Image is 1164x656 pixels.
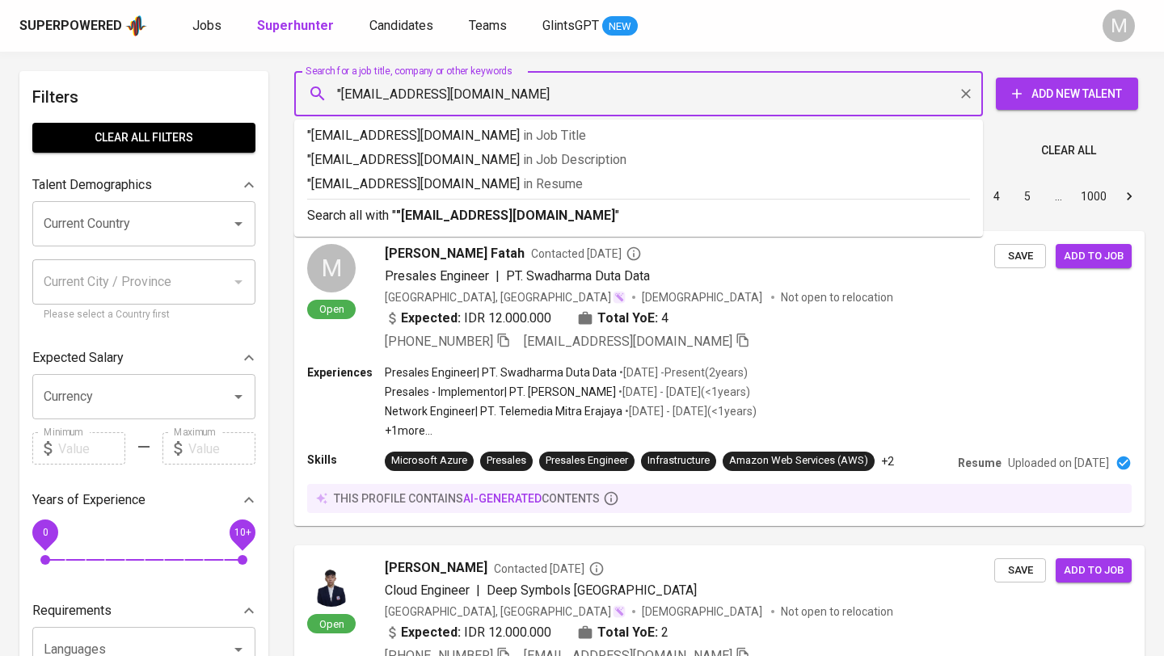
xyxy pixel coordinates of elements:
[385,423,757,439] p: +1 more ...
[996,78,1138,110] button: Add New Talent
[385,603,626,620] div: [GEOGRAPHIC_DATA], [GEOGRAPHIC_DATA]
[1116,183,1142,209] button: Go to next page
[385,623,551,642] div: IDR 12.000.000
[307,126,970,145] p: "[EMAIL_ADDRESS][DOMAIN_NAME]
[523,152,626,167] span: in Job Description
[385,364,617,381] p: Presales Engineer | PT. Swadharma Duta Data
[401,623,461,642] b: Expected:
[781,289,893,305] p: Not open to relocation
[257,16,337,36] a: Superhunter
[588,561,605,577] svg: By Batam recruiter
[469,16,510,36] a: Teams
[602,19,638,35] span: NEW
[1002,561,1038,580] span: Save
[227,212,250,235] button: Open
[385,582,470,598] span: Cloud Engineer
[385,289,626,305] div: [GEOGRAPHIC_DATA], [GEOGRAPHIC_DATA]
[19,14,147,38] a: Superpoweredapp logo
[58,432,125,465] input: Value
[369,18,433,33] span: Candidates
[781,603,893,620] p: Not open to relocation
[192,18,221,33] span: Jobs
[955,82,977,105] button: Clear
[487,582,697,598] span: Deep Symbols [GEOGRAPHIC_DATA]
[42,527,48,538] span: 0
[385,309,551,328] div: IDR 12.000.000
[613,605,626,618] img: magic_wand.svg
[617,364,748,381] p: • [DATE] - Present ( 2 years )
[32,175,152,195] p: Talent Demographics
[385,268,489,284] span: Presales Engineer
[32,84,255,110] h6: Filters
[1056,244,1132,269] button: Add to job
[642,603,765,620] span: [DEMOGRAPHIC_DATA]
[307,558,356,607] img: 9ced7ca183157b547fd9650c5a337354.png
[188,432,255,465] input: Value
[546,453,628,469] div: Presales Engineer
[125,14,147,38] img: app logo
[234,527,251,538] span: 10+
[524,334,732,349] span: [EMAIL_ADDRESS][DOMAIN_NAME]
[1045,188,1071,204] div: …
[19,17,122,36] div: Superpowered
[469,18,507,33] span: Teams
[542,18,599,33] span: GlintsGPT
[385,334,493,349] span: [PHONE_NUMBER]
[463,492,542,505] span: AI-generated
[494,561,605,577] span: Contacted [DATE]
[257,18,334,33] b: Superhunter
[385,384,616,400] p: Presales - Implementor | PT. [PERSON_NAME]
[1008,455,1109,471] p: Uploaded on [DATE]
[597,623,658,642] b: Total YoE:
[1103,10,1135,42] div: M
[613,291,626,304] img: magic_wand.svg
[396,208,615,223] b: "[EMAIL_ADDRESS][DOMAIN_NAME]
[1041,141,1096,161] span: Clear All
[1064,561,1124,580] span: Add to job
[487,453,526,469] div: Presales
[385,244,525,263] span: [PERSON_NAME] Fatah
[32,169,255,201] div: Talent Demographics
[542,16,638,36] a: GlintsGPT NEW
[385,403,622,419] p: Network Engineer | PT. Telemedia Mitra Erajaya
[597,309,658,328] b: Total YoE:
[506,268,650,284] span: PT. Swadharma Duta Data
[994,244,1046,269] button: Save
[1064,247,1124,266] span: Add to job
[476,581,480,600] span: |
[858,183,1145,209] nav: pagination navigation
[313,302,351,316] span: Open
[729,453,868,469] div: Amazon Web Services (AWS)
[307,175,970,194] p: "[EMAIL_ADDRESS][DOMAIN_NAME]
[385,558,487,578] span: [PERSON_NAME]
[44,307,244,323] p: Please select a Country first
[1056,558,1132,583] button: Add to job
[294,231,1145,526] a: MOpen[PERSON_NAME] FatahContacted [DATE]Presales Engineer|PT. Swadharma Duta Data[GEOGRAPHIC_DATA...
[32,342,255,374] div: Expected Salary
[1009,84,1125,104] span: Add New Talent
[661,623,668,642] span: 2
[1076,183,1111,209] button: Go to page 1000
[881,453,894,469] p: +2
[227,385,250,408] button: Open
[523,128,586,143] span: in Job Title
[32,601,112,620] p: Requirements
[45,128,242,148] span: Clear All filters
[32,348,124,368] p: Expected Salary
[661,309,668,328] span: 4
[626,246,642,262] svg: By Batam recruiter
[622,403,757,419] p: • [DATE] - [DATE] ( <1 years )
[984,183,1010,209] button: Go to page 4
[958,455,1002,471] p: Resume
[307,206,970,225] p: Search all with " "
[647,453,710,469] div: Infrastructure
[313,617,351,631] span: Open
[307,150,970,170] p: "[EMAIL_ADDRESS][DOMAIN_NAME]
[616,384,750,400] p: • [DATE] - [DATE] ( <1 years )
[32,123,255,153] button: Clear All filters
[1035,136,1103,166] button: Clear All
[32,490,145,510] p: Years of Experience
[391,453,467,469] div: Microsoft Azure
[307,452,385,468] p: Skills
[307,244,356,292] div: M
